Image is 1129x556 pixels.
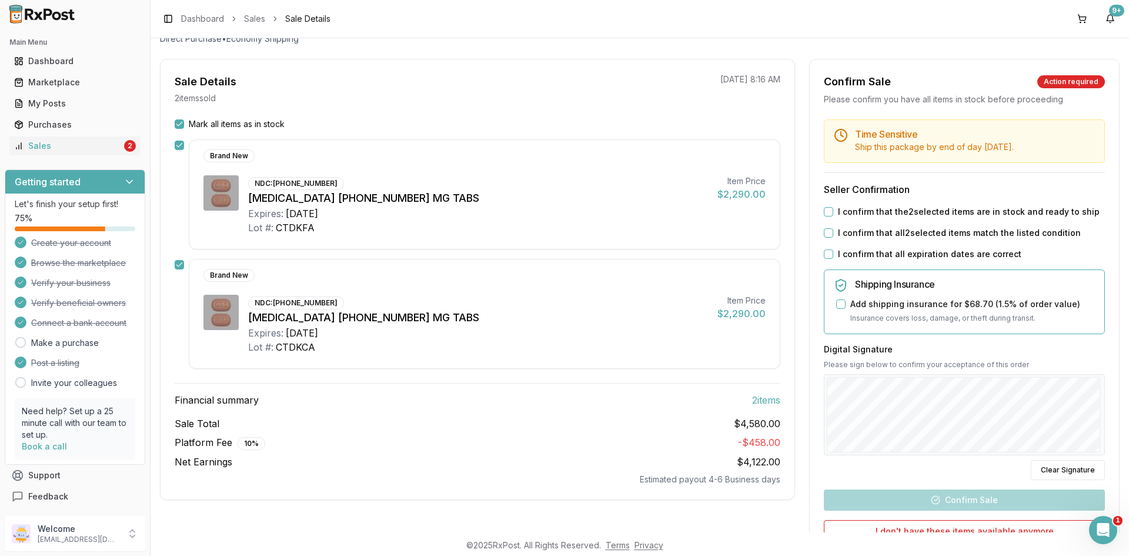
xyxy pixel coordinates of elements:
div: LOT: 10006833 EXP: 06/27 [52,267,216,278]
div: Action required [1037,75,1105,88]
div: $2,290.00 [717,307,766,321]
button: Clear Signature [1031,460,1105,480]
button: Marketplace [5,73,145,92]
div: Aslan says… [9,21,226,56]
div: 9+ [1109,5,1124,16]
img: Profile image for Manuel [34,6,52,25]
h3: Digital Signature [824,344,1105,355]
button: 9+ [1101,9,1120,28]
div: 4a0d1286074a NEED TO CHANGE 1 LOT AND EXPLOT: CTDKCA EXP: 05/27 [42,181,226,229]
div: Lot #: [248,340,273,354]
p: Let's finish your setup first! [15,198,135,210]
div: joined the conversation [51,59,201,69]
div: [DATE] [9,130,226,146]
span: Net Earnings [175,455,232,469]
div: Aslan says… [9,181,226,231]
span: Post a listing [31,357,79,369]
div: i let him know but he has been asking for huge discounts on everything [19,91,183,114]
a: My Posts [9,93,141,114]
button: Send a message… [202,381,221,399]
span: Create your account [31,237,111,249]
span: $4,580.00 [734,417,780,431]
label: I confirm that all 2 selected items match the listed condition [838,227,1081,239]
div: Manuel says… [9,56,226,84]
a: Make a purchase [31,337,99,349]
div: $2,290.00 [717,187,766,201]
h3: Seller Confirmation [824,182,1105,197]
img: User avatar [12,524,31,543]
div: Manuel says… [9,322,226,374]
iframe: Intercom live chat [1089,516,1117,544]
div: Close [206,5,228,26]
div: Confirm Sale [824,74,891,90]
div: [MEDICAL_DATA] [PHONE_NUMBER] MG TABS [248,309,708,326]
span: - $458.00 [738,437,780,448]
div: Expires: [248,326,283,340]
div: Marketplace [14,76,136,88]
button: My Posts [5,94,145,113]
a: Dashboard [181,13,224,25]
div: 2 [124,140,136,152]
div: Brand New [203,149,255,162]
div: On it! [19,302,42,314]
div: [PERSON_NAME] • 17m ago [19,349,118,357]
div: Aslan says… [9,231,226,295]
span: $4,122.00 [737,456,780,468]
div: i let him know but he has been asking for huge discounts on everything [9,84,193,121]
div: My Posts [14,98,136,109]
button: Purchases [5,115,145,134]
div: Aslan says… [9,146,226,181]
div: Please confirm you have all items in stock before proceeding [824,94,1105,105]
p: Active [57,15,81,26]
a: Marketplace [9,72,141,93]
p: Need help? Set up a 25 minute call with our team to set up. [22,405,128,441]
h5: Time Sensitive [855,129,1095,139]
p: Direct Purchase • Economy Shipping [160,33,1120,45]
button: Home [184,5,206,27]
a: Purchases [9,114,141,135]
div: a55393770656 NEED TO CHANGE LOT AND EXPLOT: 10006833 EXP: 06/27 [42,231,226,285]
label: Add shipping insurance for $68.70 ( 1.5 % of order value) [850,298,1080,310]
div: On it! [9,295,51,321]
div: good to go! [19,329,66,341]
h2: Main Menu [9,38,141,47]
span: 1 [1113,516,1123,525]
div: Brand New [203,269,255,282]
div: a55393770656 NEED TO CHANGE LOT AND EXP [52,238,216,261]
button: I don't have these items available anymore [824,520,1105,542]
span: Browse the marketplace [31,257,126,269]
h3: Getting started [15,175,81,189]
img: RxPost Logo [5,5,80,24]
button: Dashboard [5,52,145,71]
label: I confirm that the 2 selected items are in stock and ready to ship [838,206,1100,218]
div: NDC: [PHONE_NUMBER] [248,177,344,190]
span: Platform Fee [175,435,265,450]
p: [EMAIL_ADDRESS][DOMAIN_NAME] [38,535,119,544]
button: Gif picker [37,385,46,395]
nav: breadcrumb [181,13,330,25]
img: Biktarvy 50-200-25 MG TABS [203,175,239,211]
label: I confirm that all expiration dates are correct [838,248,1021,260]
div: Manuel says… [9,295,226,322]
a: Terms [606,540,630,550]
h5: Shipping Insurance [855,279,1095,289]
button: Upload attachment [56,385,65,395]
span: Connect a bank account [31,317,126,329]
p: Please sign below to confirm your acceptance of this order [824,360,1105,369]
div: Estimated payout 4-6 Business days [175,474,780,485]
div: CTDKCA [276,340,315,354]
div: Item Price [717,295,766,307]
div: Item Price [717,175,766,187]
div: Sale Details [175,74,236,90]
textarea: Message… [10,361,225,381]
h1: [PERSON_NAME] [57,6,133,15]
button: Feedback [5,486,145,507]
div: 4a0d1286074a NEED TO CHANGE 1 LOT AND EXP LOT: CTDKCA EXP: 05/27 [52,188,216,222]
a: Sales2 [9,135,141,157]
div: HALF OFF [167,21,226,47]
span: Sale Details [285,13,330,25]
div: Dashboard [14,55,136,67]
div: HALF OFF [176,28,216,40]
span: 2 item s [752,393,780,407]
span: 75 % [15,212,32,224]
